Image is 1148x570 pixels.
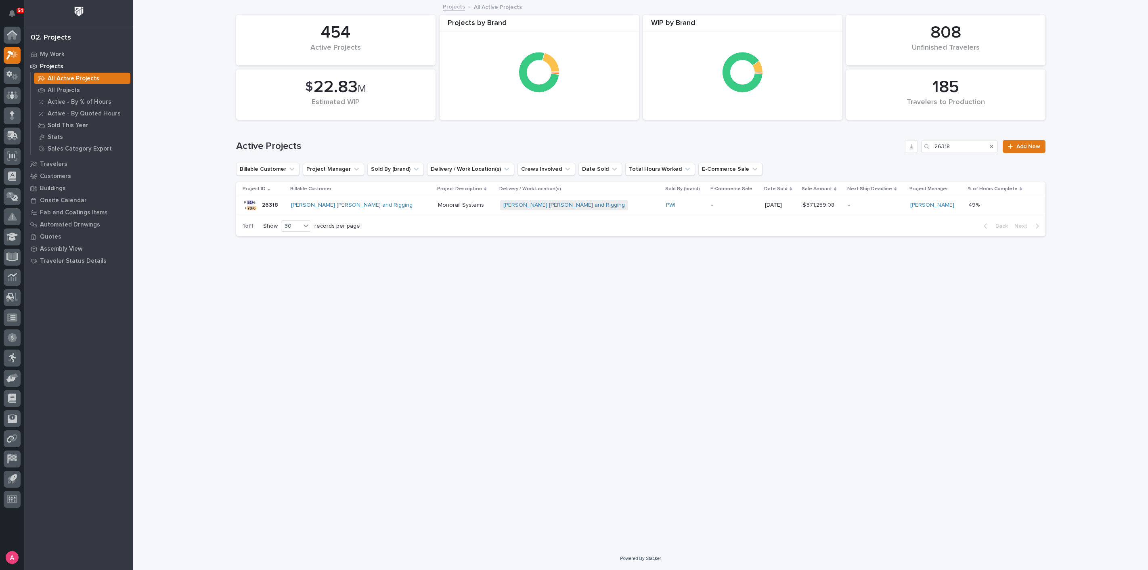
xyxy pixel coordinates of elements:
p: - [711,202,758,209]
p: Customers [40,173,71,180]
p: 54 [18,8,23,13]
p: E-Commerce Sale [710,184,752,193]
a: [PERSON_NAME] [PERSON_NAME] and Rigging [503,202,625,209]
a: [PERSON_NAME] [910,202,954,209]
p: 49% [968,200,981,209]
a: Fab and Coatings Items [24,206,133,218]
a: Customers [24,170,133,182]
button: Total Hours Worked [625,163,695,176]
p: Stats [48,134,63,141]
div: Travelers to Production [860,98,1032,115]
a: Sold This Year [31,119,133,131]
button: Billable Customer [236,163,300,176]
p: 1 of 1 [236,216,260,236]
p: Assembly View [40,245,82,253]
p: Traveler Status Details [40,258,107,265]
p: $ 371,259.08 [802,200,836,209]
p: Active - By Quoted Hours [48,110,121,117]
button: Back [977,222,1011,230]
p: Project Manager [909,184,948,193]
p: - [848,202,904,209]
a: Sales Category Export [31,143,133,154]
a: Active - By % of Hours [31,96,133,107]
p: Projects [40,63,63,70]
p: All Active Projects [48,75,99,82]
button: Crews Involved [517,163,575,176]
div: WIP by Brand [643,19,842,32]
p: Project ID [243,184,266,193]
a: Onsite Calendar [24,194,133,206]
a: Projects [24,60,133,72]
a: Travelers [24,158,133,170]
span: 22.83 [314,79,358,96]
p: records per page [314,223,360,230]
tr: 2631826318 [PERSON_NAME] [PERSON_NAME] and Rigging Monorail Systems[PERSON_NAME] [PERSON_NAME] an... [236,196,1045,214]
p: % of Hours Complete [968,184,1018,193]
div: Projects by Brand [440,19,639,32]
div: Estimated WIP [250,98,422,115]
p: Sold By (brand) [665,184,700,193]
a: Quotes [24,231,133,243]
p: Automated Drawings [40,221,100,228]
div: Unfinished Travelers [860,44,1032,61]
a: Traveler Status Details [24,255,133,267]
p: Next Ship Deadline [847,184,892,193]
p: Fab and Coatings Items [40,209,108,216]
a: Buildings [24,182,133,194]
div: 185 [860,77,1032,97]
a: My Work [24,48,133,60]
span: $ [305,80,313,95]
a: Assembly View [24,243,133,255]
input: Search [921,140,998,153]
div: Notifications54 [10,10,21,23]
span: Back [991,222,1008,230]
a: Add New [1003,140,1045,153]
p: 26318 [262,200,280,209]
p: Sales Category Export [48,145,112,153]
div: 02. Projects [31,34,71,42]
div: Active Projects [250,44,422,61]
button: Notifications [4,5,21,22]
a: All Active Projects [31,73,133,84]
div: 808 [860,23,1032,43]
button: Date Sold [578,163,622,176]
p: Delivery / Work Location(s) [499,184,561,193]
a: Powered By Stacker [620,556,661,561]
a: PWI [666,202,675,209]
p: [DATE] [765,202,796,209]
span: Next [1014,222,1032,230]
p: Sale Amount [802,184,832,193]
p: My Work [40,51,65,58]
p: Sold This Year [48,122,88,129]
div: 454 [250,23,422,43]
a: [PERSON_NAME] [PERSON_NAME] and Rigging [291,202,413,209]
a: Active - By Quoted Hours [31,108,133,119]
p: Monorail Systems [438,202,494,209]
p: Quotes [40,233,61,241]
a: Stats [31,131,133,142]
a: Automated Drawings [24,218,133,231]
p: Buildings [40,185,66,192]
a: Projects [443,2,465,11]
span: M [358,84,366,94]
button: Project Manager [303,163,364,176]
button: Delivery / Work Location(s) [427,163,514,176]
button: users-avatar [4,549,21,566]
p: All Projects [48,87,80,94]
p: All Active Projects [474,2,522,11]
p: Billable Customer [290,184,331,193]
div: 30 [281,222,301,231]
h1: Active Projects [236,140,902,152]
button: Next [1011,222,1045,230]
a: All Projects [31,84,133,96]
button: Sold By (brand) [367,163,424,176]
img: Workspace Logo [71,4,86,19]
p: Date Sold [764,184,788,193]
p: Travelers [40,161,67,168]
p: Project Description [437,184,482,193]
p: Onsite Calendar [40,197,87,204]
p: Active - By % of Hours [48,98,111,106]
p: Show [263,223,278,230]
button: E-Commerce Sale [698,163,763,176]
